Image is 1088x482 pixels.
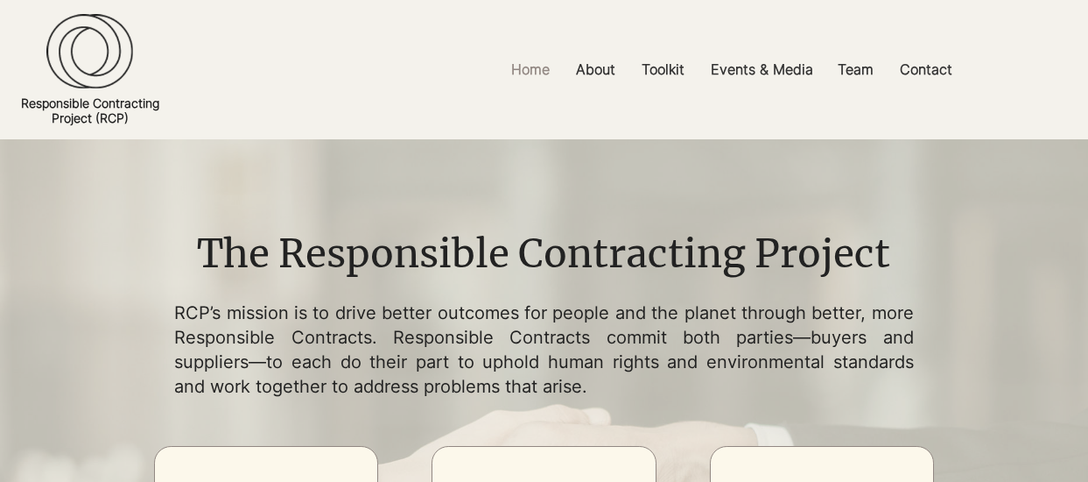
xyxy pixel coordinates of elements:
a: Contact [887,50,965,89]
h1: The Responsible Contracting Project [109,227,979,281]
a: Responsible ContractingProject (RCP) [21,96,159,125]
p: Toolkit [633,50,693,89]
p: Contact [891,50,961,89]
nav: Site [376,50,1088,89]
a: Team [825,50,887,89]
a: Toolkit [628,50,698,89]
p: Home [502,50,558,89]
p: Team [829,50,882,89]
p: Events & Media [702,50,822,89]
p: About [567,50,624,89]
a: Events & Media [698,50,825,89]
p: RCP’s mission is to drive better outcomes for people and the planet through better, more Responsi... [174,301,914,399]
a: Home [498,50,563,89]
a: About [563,50,628,89]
